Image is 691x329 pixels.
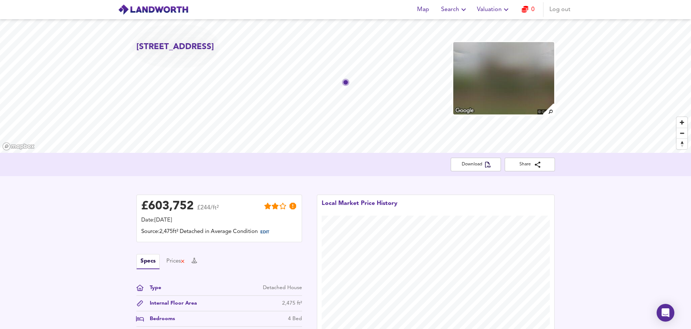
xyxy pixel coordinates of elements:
div: Type [144,284,161,292]
button: Valuation [474,2,514,17]
button: Specs [136,254,160,269]
div: Date: [DATE] [141,216,297,225]
span: Search [441,4,468,15]
span: Valuation [477,4,511,15]
a: Mapbox homepage [2,142,35,151]
span: Log out [549,4,570,15]
span: Share [511,161,549,168]
h2: [STREET_ADDRESS] [136,41,214,53]
a: 0 [522,4,535,15]
button: 0 [516,2,540,17]
div: Bedrooms [144,315,175,323]
button: Map [411,2,435,17]
div: Local Market Price History [322,199,397,216]
span: £244/ft² [197,205,219,216]
span: EDIT [260,230,269,234]
button: Zoom in [677,117,687,128]
span: Map [414,4,432,15]
button: Reset bearing to north [677,138,687,149]
button: Prices [166,257,185,265]
img: logo [118,4,189,15]
button: Search [438,2,471,17]
button: Download [451,158,501,171]
div: Detached House [263,284,302,292]
button: Log out [546,2,573,17]
button: Share [505,158,555,171]
div: 2,475 ft² [282,299,302,307]
img: property [453,41,555,115]
div: Open Intercom Messenger [657,304,674,322]
div: 4 Bed [288,315,302,323]
div: £ 603,752 [141,201,194,212]
div: Internal Floor Area [144,299,197,307]
div: Source: 2,475ft² Detached in Average Condition [141,228,297,237]
img: search [542,103,555,116]
button: Zoom out [677,128,687,138]
span: Download [457,161,495,168]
